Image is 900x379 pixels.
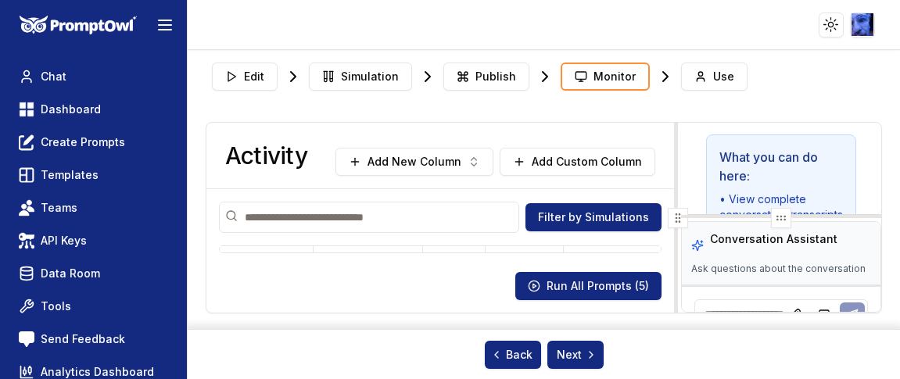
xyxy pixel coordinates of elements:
[19,331,34,347] img: feedback
[41,299,71,314] span: Tools
[212,63,278,91] button: Edit
[557,347,597,363] span: Next
[13,128,174,156] a: Create Prompts
[475,69,516,84] span: Publish
[13,227,174,255] a: API Keys
[490,347,532,363] span: Back
[13,325,174,353] a: Send Feedback
[41,167,99,183] span: Templates
[852,13,874,36] img: ACg8ocLIQrZOk08NuYpm7ecFLZE0xiClguSD1EtfFjuoGWgIgoqgD8A6FQ=s96-c
[13,95,174,123] a: Dashboard
[13,194,174,222] a: Teams
[244,69,264,84] span: Edit
[20,16,137,35] img: PromptOwl
[710,231,837,247] h3: Conversation Assistant
[547,341,604,369] button: Next
[335,148,493,176] button: Add New Column
[485,341,541,369] button: Back
[719,148,844,185] h4: What you can do here:
[13,292,174,320] a: Tools
[515,272,662,300] button: Run All Prompts (5)
[691,263,866,275] p: Ask questions about the conversation
[500,148,655,176] button: Add Custom Column
[443,63,529,91] button: Publish
[41,134,125,150] span: Create Prompts
[41,102,101,117] span: Dashboard
[719,191,844,223] li: • View complete conversation transcripts
[561,63,650,91] button: Monitor
[13,161,174,189] a: Templates
[713,69,734,84] span: Use
[525,203,662,231] button: Filter by Simulations
[593,69,636,84] span: Monitor
[341,69,399,84] span: Simulation
[13,63,174,91] a: Chat
[225,141,307,170] h3: Activity
[41,233,87,248] span: API Keys
[41,69,66,84] span: Chat
[41,331,125,347] span: Send Feedback
[681,63,748,91] button: Use
[41,200,77,216] span: Teams
[13,259,174,288] a: Data Room
[309,63,412,91] button: Simulation
[41,266,100,281] span: Data Room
